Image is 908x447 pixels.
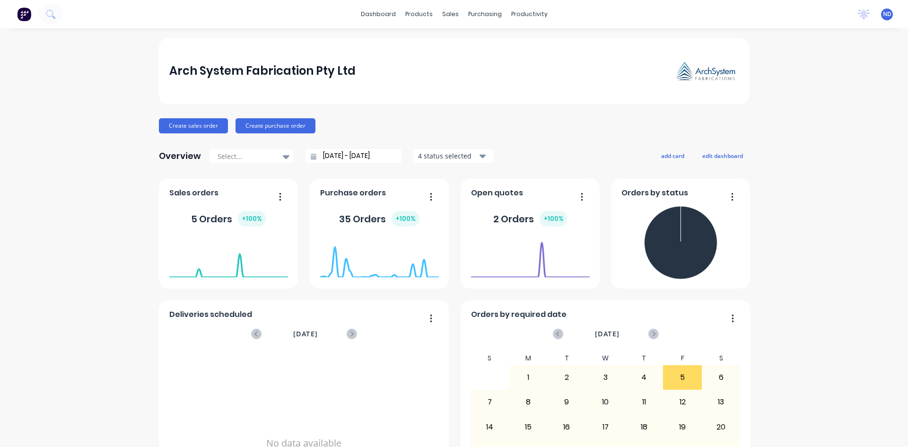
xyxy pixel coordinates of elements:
div: + 100 % [392,211,419,227]
div: 6 [702,366,740,389]
div: 18 [625,415,663,439]
div: 35 Orders [339,211,419,227]
span: [DATE] [293,329,318,339]
div: S [702,351,741,365]
div: sales [437,7,463,21]
a: dashboard [356,7,401,21]
div: W [586,351,625,365]
div: 15 [509,415,547,439]
div: Arch System Fabrication Pty Ltd [169,61,356,80]
div: products [401,7,437,21]
div: S [471,351,509,365]
div: 17 [586,415,624,439]
div: 4 [625,366,663,389]
div: 5 Orders [191,211,266,227]
button: 4 status selected [413,149,493,163]
div: 10 [586,390,624,414]
div: 8 [509,390,547,414]
div: 11 [625,390,663,414]
img: Arch System Fabrication Pty Ltd [672,59,739,84]
div: 16 [548,415,586,439]
div: F [663,351,702,365]
span: Orders by status [621,187,688,199]
div: 9 [548,390,586,414]
div: 4 status selected [418,151,478,161]
div: 20 [702,415,740,439]
div: + 100 % [540,211,567,227]
div: purchasing [463,7,506,21]
div: Overview [159,147,201,166]
button: edit dashboard [696,149,749,162]
button: Create sales order [159,118,228,133]
span: Purchase orders [320,187,386,199]
div: + 100 % [238,211,266,227]
span: [DATE] [595,329,620,339]
div: 7 [471,390,509,414]
img: Factory [17,7,31,21]
div: 2 [548,366,586,389]
button: add card [655,149,690,162]
div: T [548,351,586,365]
div: T [625,351,664,365]
button: Create purchase order [236,118,315,133]
div: 1 [509,366,547,389]
div: 12 [664,390,701,414]
div: M [509,351,548,365]
div: 14 [471,415,509,439]
div: 5 [664,366,701,389]
span: Orders by required date [471,309,567,320]
div: 13 [702,390,740,414]
span: Open quotes [471,187,523,199]
div: 2 Orders [493,211,567,227]
span: ND [883,10,891,18]
span: Sales orders [169,187,218,199]
div: 19 [664,415,701,439]
div: productivity [506,7,552,21]
div: 3 [586,366,624,389]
